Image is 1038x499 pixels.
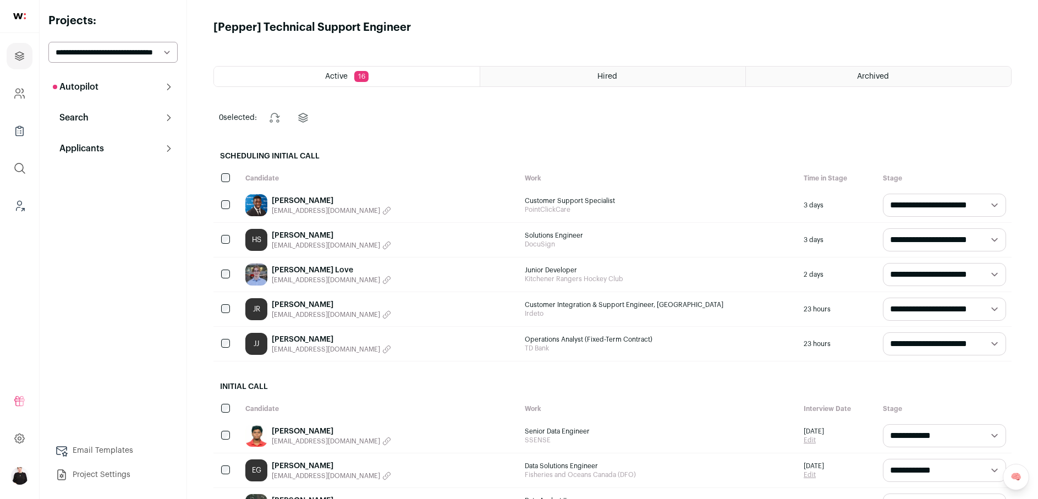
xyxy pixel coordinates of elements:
div: 23 hours [798,292,877,326]
button: [EMAIL_ADDRESS][DOMAIN_NAME] [272,241,391,250]
span: 0 [219,114,223,122]
a: Edit [804,470,824,479]
a: EG [245,459,267,481]
a: [PERSON_NAME] [272,195,391,206]
span: selected: [219,112,257,123]
a: Leads (Backoffice) [7,193,32,219]
h2: Initial Call [213,375,1012,399]
div: Work [519,168,799,188]
p: Search [53,111,89,124]
div: Time in Stage [798,168,877,188]
a: HS [245,229,267,251]
span: Kitchener Rangers Hockey Club [525,275,793,283]
a: [PERSON_NAME] [272,230,391,241]
span: [DATE] [804,427,824,436]
span: Operations Analyst (Fixed-Term Contract) [525,335,793,344]
a: [PERSON_NAME] Love [272,265,391,276]
img: 9a638fe11f2512c5e383cc5039701ae9ca2355f7866afaaf905318ea09deda64.jpg [245,264,267,286]
div: Candidate [240,168,519,188]
span: [EMAIL_ADDRESS][DOMAIN_NAME] [272,241,380,250]
span: Solutions Engineer [525,231,793,240]
button: [EMAIL_ADDRESS][DOMAIN_NAME] [272,471,391,480]
p: Autopilot [53,80,98,94]
button: [EMAIL_ADDRESS][DOMAIN_NAME] [272,206,391,215]
span: Fisheries and Oceans Canada (DFO) [525,470,793,479]
span: [EMAIL_ADDRESS][DOMAIN_NAME] [272,345,380,354]
span: PointClickCare [525,205,793,214]
div: 2 days [798,257,877,292]
h2: Projects: [48,13,178,29]
span: [EMAIL_ADDRESS][DOMAIN_NAME] [272,276,380,284]
a: Company and ATS Settings [7,80,32,107]
a: 🧠 [1003,464,1029,490]
div: Candidate [240,399,519,419]
span: [DATE] [804,462,824,470]
span: [EMAIL_ADDRESS][DOMAIN_NAME] [272,310,380,319]
a: [PERSON_NAME] [272,460,391,471]
a: Email Templates [48,440,178,462]
img: 9240684-medium_jpg [11,467,29,485]
img: wellfound-shorthand-0d5821cbd27db2630d0214b213865d53afaa358527fdda9d0ea32b1df1b89c2c.svg [13,13,26,19]
a: JJ [245,333,267,355]
img: f04666fd345fdba96e870f6e8b5a41a8205c4345c611f5675e8314226d33c5d5.jpg [245,425,267,447]
button: [EMAIL_ADDRESS][DOMAIN_NAME] [272,276,391,284]
span: [EMAIL_ADDRESS][DOMAIN_NAME] [272,437,380,446]
button: Change stage [261,105,288,131]
img: b5149df90c35b373f693435227b5a498bccf11b76c7644b2dcc99542b191cdaf.jpg [245,194,267,216]
span: TD Bank [525,344,793,353]
a: Company Lists [7,118,32,144]
button: Applicants [48,138,178,160]
span: DocuSign [525,240,793,249]
span: Customer Support Specialist [525,196,793,205]
span: Archived [857,73,889,80]
span: [EMAIL_ADDRESS][DOMAIN_NAME] [272,206,380,215]
span: Junior Developer [525,266,793,275]
a: Projects [7,43,32,69]
span: [EMAIL_ADDRESS][DOMAIN_NAME] [272,471,380,480]
a: Edit [804,436,824,445]
h1: [Pepper] Technical Support Engineer [213,20,411,35]
span: Customer Integration & Support Engineer, [GEOGRAPHIC_DATA] [525,300,793,309]
div: Stage [877,168,1012,188]
p: Applicants [53,142,104,155]
div: 23 hours [798,327,877,361]
div: Interview Date [798,399,877,419]
span: Hired [597,73,617,80]
button: [EMAIL_ADDRESS][DOMAIN_NAME] [272,437,391,446]
div: 3 days [798,223,877,257]
span: Senior Data Engineer [525,427,793,436]
span: Data Solutions Engineer [525,462,793,470]
button: Search [48,107,178,129]
a: [PERSON_NAME] [272,334,391,345]
a: [PERSON_NAME] [272,299,391,310]
div: Stage [877,399,1012,419]
button: [EMAIL_ADDRESS][DOMAIN_NAME] [272,310,391,319]
button: Autopilot [48,76,178,98]
div: Work [519,399,799,419]
button: Open dropdown [11,467,29,485]
a: Project Settings [48,464,178,486]
a: JR [245,298,267,320]
h2: Scheduling Initial Call [213,144,1012,168]
span: 16 [354,71,369,82]
button: [EMAIL_ADDRESS][DOMAIN_NAME] [272,345,391,354]
span: Active [325,73,348,80]
div: 3 days [798,188,877,222]
span: SSENSE [525,436,793,445]
a: [PERSON_NAME] [272,426,391,437]
a: Hired [480,67,745,86]
a: Archived [746,67,1011,86]
span: Irdeto [525,309,793,318]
